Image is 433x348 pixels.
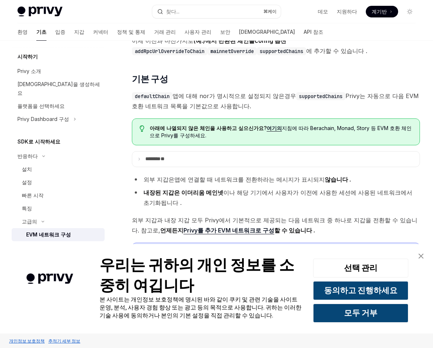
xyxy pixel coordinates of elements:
[22,166,32,172] font: 설치
[366,6,398,17] a: 계기반
[274,227,315,234] font: 할 수 있습니다 .
[55,23,65,41] a: 입증
[17,29,28,35] font: 환영
[132,217,417,234] font: 외부 지갑과 내장 지갑 모두 Privy에서 기본적으로 제공되는 다음 네트워크 중 하나로 지갑을 전환할 수 있습니다. 참고로,
[12,202,105,215] a: 특징
[194,37,203,44] font: (예:
[12,163,105,176] a: 설치
[132,37,194,44] font: 이제 이전과 마찬가지로
[203,37,205,44] font: )
[304,29,323,35] font: API 참조
[174,176,325,183] font: 앱에 연결할 때 네트워크를 전환하라는 메시지가 표시되지
[304,23,323,41] a: API 참조
[9,338,45,344] font: 개인정보 보호정책
[132,92,173,100] code: defaultChain
[154,29,176,35] font: 거래 관리
[255,37,286,44] font: config 옵션
[17,81,100,96] font: [DEMOGRAPHIC_DATA]을 생성하세요
[414,249,428,263] a: 배너 닫기
[152,5,281,18] button: 찾다...⌘케이
[132,74,168,84] font: 기본 구성
[372,8,387,15] font: 계기반
[22,192,44,198] font: 빠른 시작
[166,8,179,15] font: 찾다...
[418,254,424,259] img: 배너 닫기
[12,189,105,202] a: 빠른 시작
[46,335,82,347] a: 추적기 세부 정보
[267,125,282,131] a: 여기의
[93,29,108,35] font: 커넥터
[185,23,211,41] a: 사용자 관리
[55,29,65,35] font: 입증
[74,29,84,35] font: 지갑
[313,304,408,323] button: 모두 거부
[185,29,211,35] font: 사용자 관리
[173,92,284,100] font: 앱에 대해 nor가 명시적으로 설정되지 않은
[325,176,351,183] font: 않습니다 .
[12,65,105,78] a: Privy 소개
[313,281,408,300] button: 동의하고 진행하세요
[93,23,108,41] a: 커넥터
[117,23,145,41] a: 정책 및 통제
[207,47,257,55] code: mainnetOverride
[36,29,46,35] font: 기초
[17,23,28,41] a: 환영
[12,241,105,254] a: Solana 네트워크 구성
[324,285,397,295] font: 동의하고 진행하세요
[220,23,230,41] a: 보안
[17,68,41,74] font: Privy 소개
[344,308,377,318] font: 모두 거부
[12,176,105,189] a: 설정
[74,23,84,41] a: 지갑
[183,227,274,234] a: Privy를 추가 EVM 네트워크로 구성
[100,296,302,319] font: 본 사이트는 개인정보 보호정책에 명시된 바와 같이 쿠키 및 관련 기술을 사이트 운영, 분석, 사용자 경험 향상 또는 광고 등의 목적으로 사용합니다. 귀하는 이러한 기술 사용에...
[117,29,145,35] font: 정책 및 통제
[318,8,328,15] a: 데모
[220,29,230,35] font: 보안
[284,92,296,100] font: 경우
[12,100,105,113] a: 플랫폼을 선택하세요
[12,228,105,241] a: EVM 네트워크 구성
[36,23,46,41] a: 기초
[100,255,294,295] font: 우리는 귀하의 개인 정보를 소중히 여깁니다
[143,189,412,206] font: 에서 초기화됩니다 .
[12,78,105,100] a: [DEMOGRAPHIC_DATA]을 생성하세요
[17,153,38,159] font: 반응하다
[7,335,46,347] a: 개인정보 보호정책
[132,47,207,55] code: addRpcUrlOverrideToChain
[344,263,377,273] font: 선택 관리
[306,47,367,54] font: 에 추가할 수 있습니다 .
[11,263,89,295] img: 회사 로고
[48,338,80,344] font: 추적기 세부 정보
[26,231,71,238] font: EVM 네트워크 구성
[139,125,145,132] svg: 팁
[223,189,401,196] font: 이나 해당 기기에서 사용자가 이전에 사용한 세션에 사용된 네트워크
[154,23,176,41] a: 거래 관리
[205,37,255,44] font: 에서 반환된 체인을
[257,47,306,55] code: supportedChains
[239,23,295,41] a: [DEMOGRAPHIC_DATA]
[143,189,223,196] font: 내장된 지갑은 이더리움 메인넷
[263,9,268,14] font: ⌘
[17,103,65,109] font: 플랫폼을 선택하세요
[143,176,174,183] font: 외부 지갑은
[404,6,416,17] button: 다크 모드 전환
[17,138,60,145] font: SDK로 시작하세요
[296,92,345,100] code: supportedChains
[17,53,38,60] font: 시작하기
[239,29,295,35] font: [DEMOGRAPHIC_DATA]
[22,205,32,211] font: 특징
[313,259,408,278] button: 선택 관리
[268,9,276,14] font: 케이
[17,116,69,122] font: Privy Dashboard 구성
[150,125,267,131] font: 아래에 나열되지 않은 체인을 사용하고 싶으신가요?
[160,227,183,234] font: 언제든지
[22,218,37,224] font: 고급의
[17,7,62,17] img: 밝은 로고
[205,132,206,138] font: .
[337,8,357,15] a: 지원하다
